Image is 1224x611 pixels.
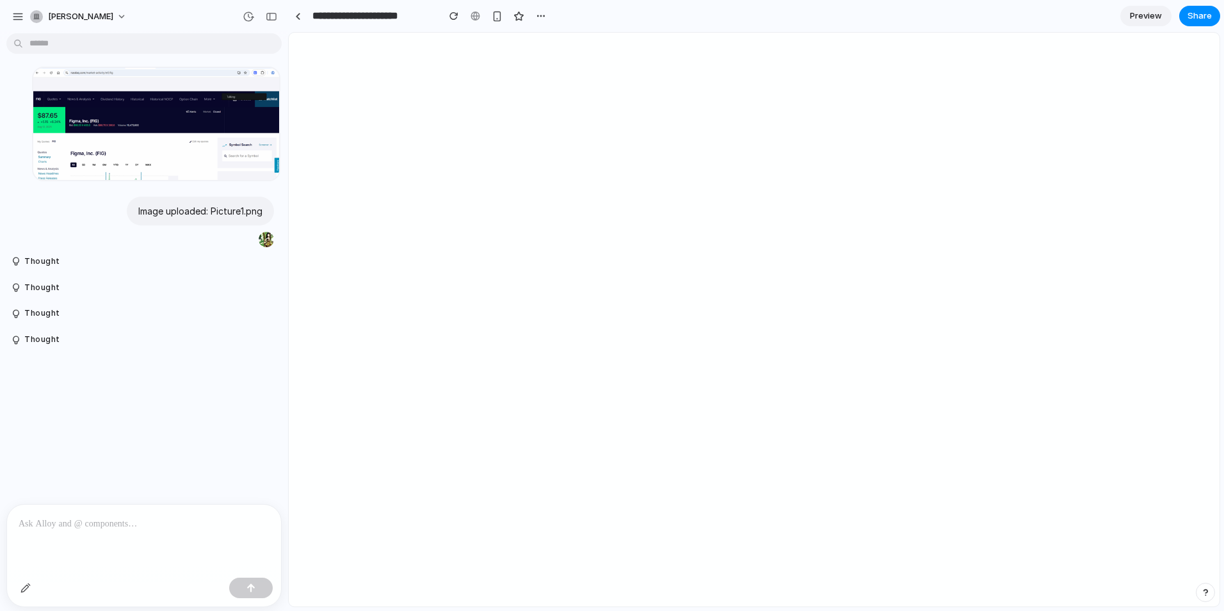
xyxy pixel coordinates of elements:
button: [PERSON_NAME] [25,6,133,27]
button: Share [1179,6,1220,26]
span: Share [1188,10,1212,22]
span: [PERSON_NAME] [48,10,113,23]
a: Preview [1120,6,1172,26]
span: Preview [1130,10,1162,22]
p: Image uploaded: Picture1.png [138,204,262,218]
